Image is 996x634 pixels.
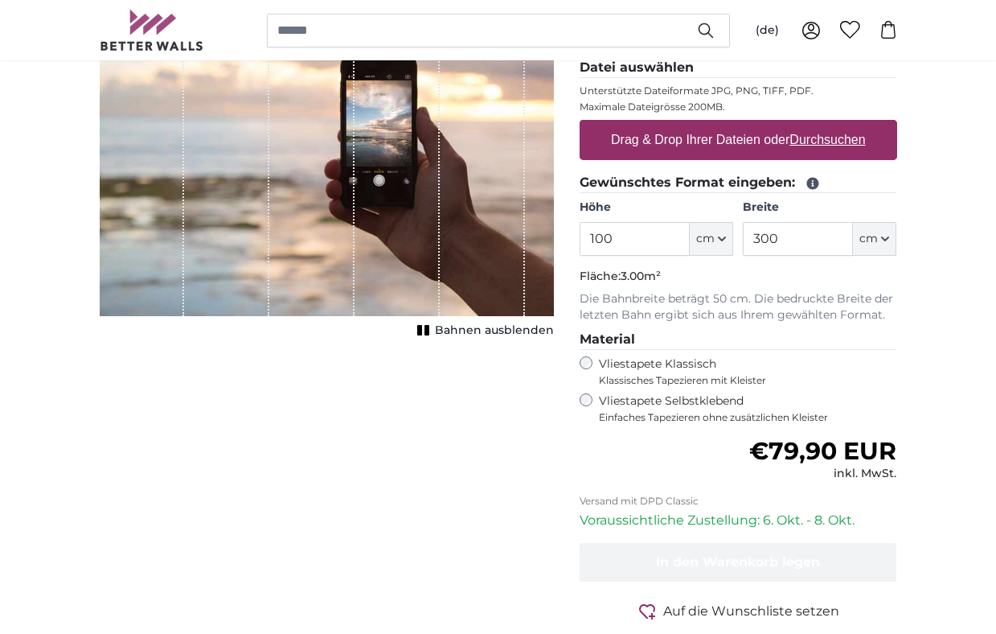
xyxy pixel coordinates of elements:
span: Bahnen ausblenden [435,323,554,339]
button: cm [853,222,896,256]
p: Die Bahnbreite beträgt 50 cm. Die bedruckte Breite der letzten Bahn ergibt sich aus Ihrem gewählt... [580,291,897,323]
label: Drag & Drop Ihrer Dateien oder [605,124,872,156]
u: Durchsuchen [789,133,865,146]
p: Voraussichtliche Zustellung: 6. Okt. - 8. Okt. [580,511,897,530]
label: Vliestapete Selbstklebend [599,393,897,424]
button: Bahnen ausblenden [412,319,554,342]
span: cm [696,231,715,247]
span: Klassisches Tapezieren mit Kleister [599,374,883,387]
label: Höhe [580,200,733,216]
button: Auf die Wunschliste setzen [580,601,897,621]
span: Auf die Wunschliste setzen [663,602,839,621]
span: cm [859,231,878,247]
div: inkl. MwSt. [749,466,896,482]
p: Maximale Dateigrösse 200MB. [580,101,897,113]
button: (de) [743,16,792,45]
span: Einfaches Tapezieren ohne zusätzlichen Kleister [599,411,897,424]
p: Unterstützte Dateiformate JPG, PNG, TIFF, PDF. [580,84,897,97]
span: In den Warenkorb legen [656,554,820,570]
img: Betterwalls [100,10,204,51]
span: €79,90 EUR [749,436,896,466]
span: 3.00m² [621,269,661,283]
label: Breite [743,200,896,216]
button: In den Warenkorb legen [580,543,897,582]
legend: Gewünschtes Format eingeben: [580,173,897,193]
p: Versand mit DPD Classic [580,495,897,508]
legend: Material [580,330,897,350]
button: cm [690,222,733,256]
p: Fläche: [580,269,897,285]
legend: Datei auswählen [580,58,897,78]
label: Vliestapete Klassisch [599,356,883,387]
